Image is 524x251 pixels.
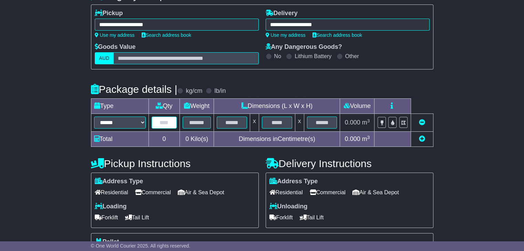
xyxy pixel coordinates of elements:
[250,114,259,132] td: x
[91,243,191,249] span: © One World Courier 2025. All rights reserved.
[310,187,346,198] span: Commercial
[266,43,342,51] label: Any Dangerous Goods?
[95,43,136,51] label: Goods Value
[362,119,370,126] span: m
[266,10,298,17] label: Delivery
[95,187,128,198] span: Residential
[180,132,214,147] td: Kilo(s)
[180,99,214,114] td: Weight
[95,212,118,223] span: Forklift
[274,53,281,59] label: No
[300,212,324,223] span: Tail Lift
[95,238,119,246] label: Pallet
[295,114,304,132] td: x
[95,10,123,17] label: Pickup
[367,118,370,123] sup: 3
[419,135,425,142] a: Add new item
[214,99,340,114] td: Dimensions (L x W x H)
[125,212,149,223] span: Tail Lift
[135,187,171,198] span: Commercial
[340,99,374,114] td: Volume
[362,135,370,142] span: m
[269,203,308,210] label: Unloading
[312,32,362,38] a: Search address book
[367,135,370,140] sup: 3
[186,87,202,95] label: kg/cm
[91,99,148,114] td: Type
[269,187,303,198] span: Residential
[266,32,306,38] a: Use my address
[91,158,259,169] h4: Pickup Instructions
[91,84,177,95] h4: Package details |
[214,132,340,147] td: Dimensions in Centimetre(s)
[91,132,148,147] td: Total
[269,212,293,223] span: Forklift
[345,135,360,142] span: 0.000
[95,178,143,185] label: Address Type
[148,99,180,114] td: Qty
[148,132,180,147] td: 0
[178,187,224,198] span: Air & Sea Depot
[95,32,135,38] a: Use my address
[95,203,127,210] label: Loading
[95,52,114,64] label: AUD
[352,187,399,198] span: Air & Sea Depot
[266,158,433,169] h4: Delivery Instructions
[142,32,191,38] a: Search address book
[185,135,189,142] span: 0
[419,119,425,126] a: Remove this item
[214,87,226,95] label: lb/in
[269,178,318,185] label: Address Type
[345,53,359,59] label: Other
[345,119,360,126] span: 0.000
[295,53,331,59] label: Lithium Battery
